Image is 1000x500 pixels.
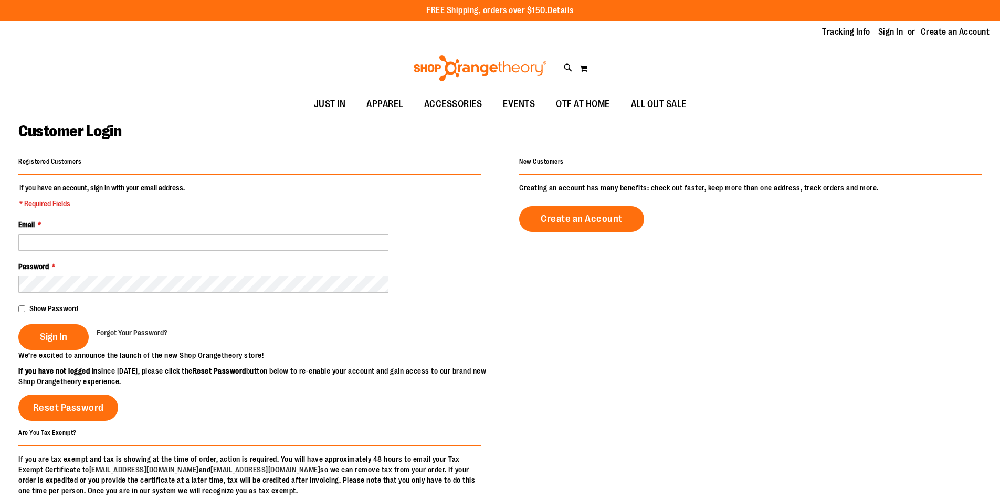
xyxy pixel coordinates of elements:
[631,92,687,116] span: ALL OUT SALE
[548,6,574,15] a: Details
[366,92,403,116] span: APPAREL
[519,158,564,165] strong: New Customers
[97,327,167,338] a: Forgot Your Password?
[193,367,246,375] strong: Reset Password
[210,465,320,474] a: [EMAIL_ADDRESS][DOMAIN_NAME]
[18,367,98,375] strong: If you have not logged in
[314,92,346,116] span: JUST IN
[18,158,81,165] strong: Registered Customers
[519,206,644,232] a: Create an Account
[18,429,77,436] strong: Are You Tax Exempt?
[18,122,121,140] span: Customer Login
[878,26,903,38] a: Sign In
[424,92,482,116] span: ACCESSORIES
[19,198,185,209] span: * Required Fields
[18,366,500,387] p: since [DATE], please click the button below to re-enable your account and gain access to our bran...
[541,213,623,225] span: Create an Account
[556,92,610,116] span: OTF AT HOME
[18,220,35,229] span: Email
[921,26,990,38] a: Create an Account
[18,324,89,350] button: Sign In
[519,183,982,193] p: Creating an account has many benefits: check out faster, keep more than one address, track orders...
[18,183,186,209] legend: If you have an account, sign in with your email address.
[40,331,67,343] span: Sign In
[503,92,535,116] span: EVENTS
[426,5,574,17] p: FREE Shipping, orders over $150.
[18,262,49,271] span: Password
[89,465,199,474] a: [EMAIL_ADDRESS][DOMAIN_NAME]
[97,328,167,337] span: Forgot Your Password?
[18,454,481,496] p: If you are tax exempt and tax is showing at the time of order, action is required. You will have ...
[412,55,548,81] img: Shop Orangetheory
[822,26,870,38] a: Tracking Info
[29,304,78,313] span: Show Password
[18,350,500,360] p: We’re excited to announce the launch of the new Shop Orangetheory store!
[18,395,118,421] a: Reset Password
[33,402,104,413] span: Reset Password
